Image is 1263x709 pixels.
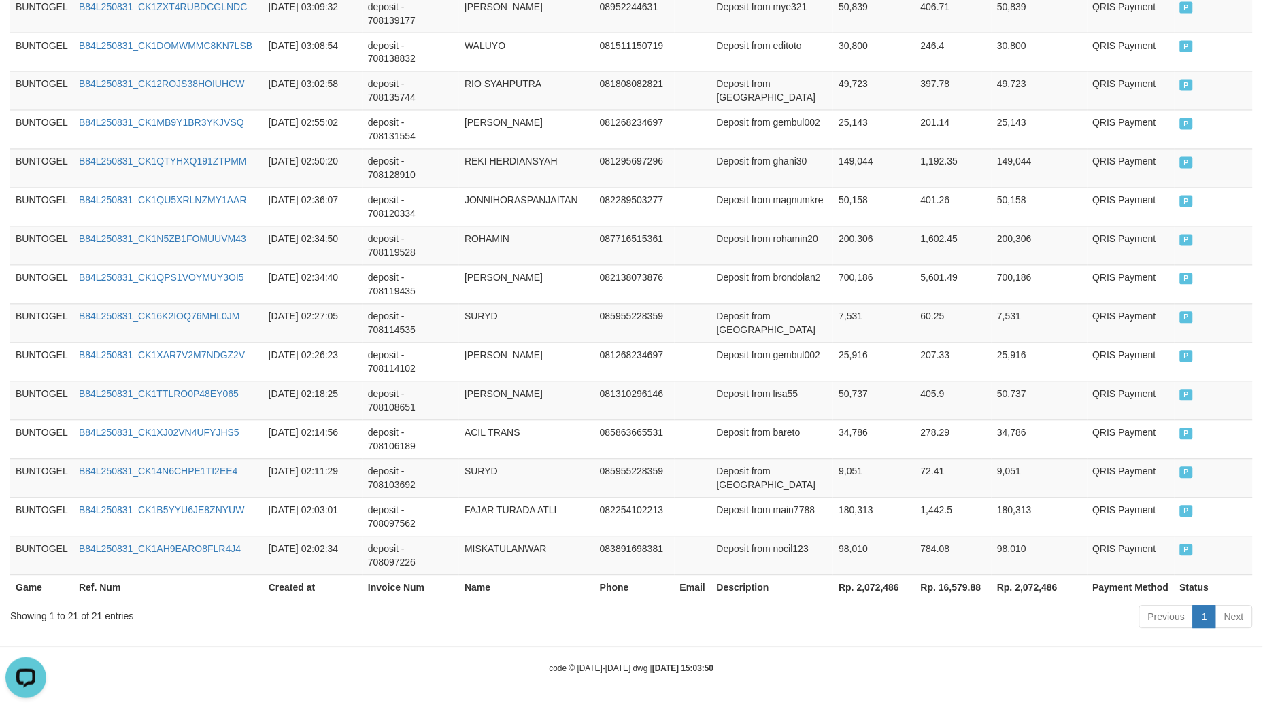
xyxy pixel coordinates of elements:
[459,188,594,226] td: JONNIHORASPANJAITAN
[363,110,459,149] td: deposit - 708131554
[915,536,992,575] td: 784.08
[992,498,1087,536] td: 180,313
[992,381,1087,420] td: 50,737
[1088,304,1175,343] td: QRIS Payment
[459,536,594,575] td: MISKATULANWAR
[1088,459,1175,498] td: QRIS Payment
[363,575,459,600] th: Invoice Num
[459,343,594,381] td: [PERSON_NAME]
[711,71,834,110] td: Deposit from [GEOGRAPHIC_DATA]
[10,188,73,226] td: BUNTOGEL
[263,575,363,600] th: Created at
[594,420,675,459] td: 085863665531
[10,265,73,304] td: BUNTOGEL
[550,664,714,674] small: code © [DATE]-[DATE] dwg |
[263,381,363,420] td: [DATE] 02:18:25
[263,149,363,188] td: [DATE] 02:50:20
[833,265,915,304] td: 700,186
[915,188,992,226] td: 401.26
[79,156,247,167] a: B84L250831_CK1QTYHXQ191ZTPMM
[1180,196,1194,207] span: PAID
[992,459,1087,498] td: 9,051
[10,459,73,498] td: BUNTOGEL
[363,498,459,536] td: deposit - 708097562
[10,226,73,265] td: BUNTOGEL
[594,575,675,600] th: Phone
[1088,33,1175,71] td: QRIS Payment
[363,265,459,304] td: deposit - 708119435
[263,188,363,226] td: [DATE] 02:36:07
[594,459,675,498] td: 085955228359
[363,226,459,265] td: deposit - 708119528
[263,110,363,149] td: [DATE] 02:55:02
[915,343,992,381] td: 207.33
[833,188,915,226] td: 50,158
[711,304,834,343] td: Deposit from [GEOGRAPHIC_DATA]
[79,505,245,516] a: B84L250831_CK1B5YYU6JE8ZNYUW
[992,536,1087,575] td: 98,010
[1088,575,1175,600] th: Payment Method
[833,33,915,71] td: 30,800
[263,304,363,343] td: [DATE] 02:27:05
[363,71,459,110] td: deposit - 708135744
[594,536,675,575] td: 083891698381
[594,265,675,304] td: 082138073876
[992,343,1087,381] td: 25,916
[459,304,594,343] td: SURYD
[833,71,915,110] td: 49,723
[363,459,459,498] td: deposit - 708103692
[363,188,459,226] td: deposit - 708120334
[459,149,594,188] td: REKI HERDIANSYAH
[263,71,363,110] td: [DATE] 03:02:58
[711,343,834,381] td: Deposit from gembul002
[992,575,1087,600] th: Rp. 2,072,486
[79,273,244,283] a: B84L250831_CK1QPS1VOYMUY3OI5
[833,459,915,498] td: 9,051
[915,575,992,600] th: Rp. 16,579.88
[833,420,915,459] td: 34,786
[1175,575,1253,600] th: Status
[594,33,675,71] td: 081511150719
[79,195,247,206] a: B84L250831_CK1QU5XRLNZMY1AAR
[1088,381,1175,420] td: QRIS Payment
[992,71,1087,110] td: 49,723
[833,536,915,575] td: 98,010
[363,420,459,459] td: deposit - 708106189
[10,110,73,149] td: BUNTOGEL
[915,265,992,304] td: 5,601.49
[915,420,992,459] td: 278.29
[263,343,363,381] td: [DATE] 02:26:23
[79,79,245,90] a: B84L250831_CK12ROJS38HOIUHCW
[1088,110,1175,149] td: QRIS Payment
[711,575,834,600] th: Description
[363,304,459,343] td: deposit - 708114535
[79,40,252,51] a: B84L250831_CK1DOMWMMC8KN7LSB
[833,304,915,343] td: 7,531
[833,498,915,536] td: 180,313
[10,575,73,600] th: Game
[594,343,675,381] td: 081268234697
[79,389,239,400] a: B84L250831_CK1TTLRO0P48EY065
[5,5,46,46] button: Open LiveChat chat widget
[711,33,834,71] td: Deposit from editoto
[79,1,247,12] a: B84L250831_CK1ZXT4RUBDCGLNDC
[1180,506,1194,517] span: PAID
[915,71,992,110] td: 397.78
[263,420,363,459] td: [DATE] 02:14:56
[1139,606,1194,629] a: Previous
[10,71,73,110] td: BUNTOGEL
[1088,226,1175,265] td: QRIS Payment
[1180,273,1194,285] span: PAID
[711,226,834,265] td: Deposit from rohamin20
[594,71,675,110] td: 081808082821
[363,33,459,71] td: deposit - 708138832
[1088,149,1175,188] td: QRIS Payment
[459,575,594,600] th: Name
[915,304,992,343] td: 60.25
[363,149,459,188] td: deposit - 708128910
[711,459,834,498] td: Deposit from [GEOGRAPHIC_DATA]
[79,350,245,361] a: B84L250831_CK1XAR7V2M7NDGZ2V
[915,149,992,188] td: 1,192.35
[833,110,915,149] td: 25,143
[79,118,244,128] a: B84L250831_CK1MB9Y1BR3YKJVSQ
